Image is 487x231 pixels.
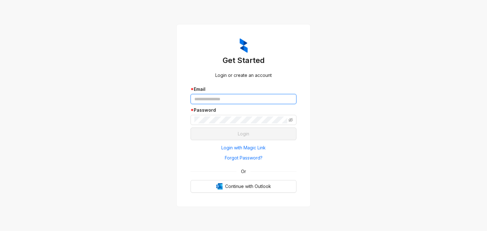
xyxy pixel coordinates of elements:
div: Password [191,107,296,114]
img: Outlook [216,183,223,190]
div: Email [191,86,296,93]
span: Continue with Outlook [225,183,271,190]
span: Login with Magic Link [221,144,266,151]
img: ZumaIcon [240,38,248,53]
span: Or [237,168,250,175]
h3: Get Started [191,55,296,66]
button: OutlookContinue with Outlook [191,180,296,193]
div: Login or create an account [191,72,296,79]
button: Login with Magic Link [191,143,296,153]
button: Login [191,128,296,140]
button: Forgot Password? [191,153,296,163]
span: Forgot Password? [225,154,263,161]
span: eye-invisible [289,118,293,122]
